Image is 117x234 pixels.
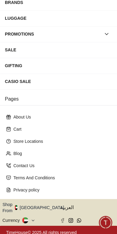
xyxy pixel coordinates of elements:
a: Facebook [60,218,65,223]
span: العربية [60,204,115,211]
img: United Arab Emirates [15,205,17,210]
div: GIFTING [5,60,112,71]
div: Currency [2,217,22,223]
p: Privacy policy [13,187,108,193]
div: CASIO SALE [5,76,112,87]
div: LUGGAGE [5,13,112,24]
button: Shop From[GEOGRAPHIC_DATA] [2,201,69,214]
p: Terms And Conditions [13,175,108,181]
button: العربية [60,201,115,214]
a: Whatsapp [77,218,81,223]
a: Instagram [69,218,73,223]
p: Contact Us [13,163,108,169]
div: PROMOTIONS [5,29,101,40]
p: Cart [13,126,108,132]
div: SALE [5,44,112,55]
p: About Us [13,114,108,120]
p: Store Locations [13,138,108,144]
p: Blog [13,150,108,157]
div: Chat Widget [99,216,112,229]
